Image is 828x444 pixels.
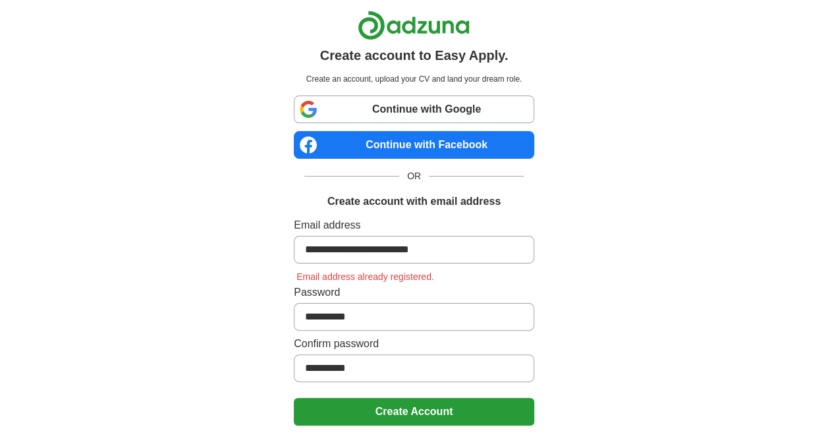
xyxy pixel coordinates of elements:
h1: Create account to Easy Apply. [320,45,509,65]
a: Continue with Google [294,96,534,123]
button: Create Account [294,398,534,426]
label: Password [294,285,534,300]
p: Create an account, upload your CV and land your dream role. [296,73,532,85]
label: Email address [294,217,534,233]
label: Confirm password [294,336,534,352]
h1: Create account with email address [327,194,501,209]
span: OR [399,169,429,183]
a: Continue with Facebook [294,131,534,159]
img: Adzuna logo [358,11,470,40]
span: Email address already registered. [294,271,437,282]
